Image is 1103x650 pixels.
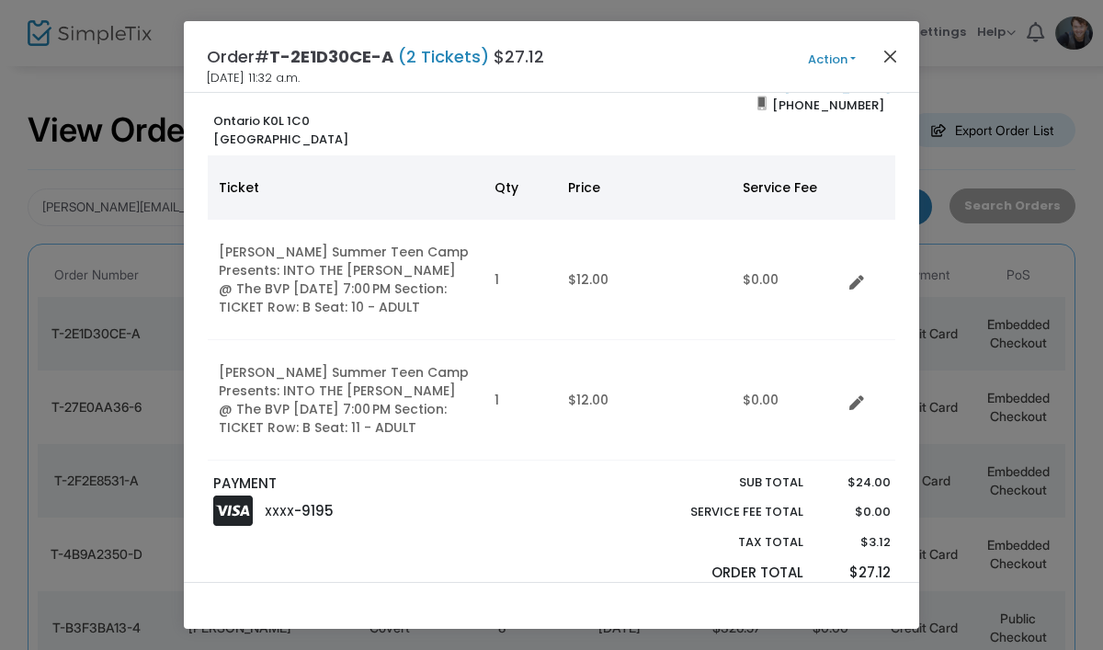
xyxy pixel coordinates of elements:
p: $24.00 [821,473,890,492]
p: PAYMENT [213,473,543,495]
h4: Order# $27.12 [207,44,544,69]
td: $12.00 [557,220,732,340]
td: $12.00 [557,340,732,461]
div: Data table [208,155,895,461]
p: $0.00 [821,503,890,521]
p: Order Total [647,563,803,584]
p: Tax Total [647,533,803,552]
th: Price [557,155,732,220]
span: [DATE] 11:32 a.m. [207,69,300,87]
p: Sub total [647,473,803,492]
td: $0.00 [732,340,842,461]
span: [PHONE_NUMBER] [767,90,891,120]
td: [PERSON_NAME] Summer Teen Camp Presents: INTO THE [PERSON_NAME] @ The BVP [DATE] 7:00 PM Section:... [208,340,483,461]
button: Action [777,50,887,70]
b: Ontario K0L 1C0 [GEOGRAPHIC_DATA] [213,112,348,148]
th: Ticket [208,155,483,220]
p: $27.12 [821,563,890,584]
span: -9195 [294,501,334,520]
th: Service Fee [732,155,842,220]
td: 1 [483,220,557,340]
span: XXXX [265,504,294,519]
th: Qty [483,155,557,220]
td: 1 [483,340,557,461]
span: (2 Tickets) [393,45,494,68]
p: $3.12 [821,533,890,552]
td: [PERSON_NAME] Summer Teen Camp Presents: INTO THE [PERSON_NAME] @ The BVP [DATE] 7:00 PM Section:... [208,220,483,340]
button: Close [879,44,903,68]
td: $0.00 [732,220,842,340]
span: T-2E1D30CE-A [269,45,393,68]
p: Service Fee Total [647,503,803,521]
